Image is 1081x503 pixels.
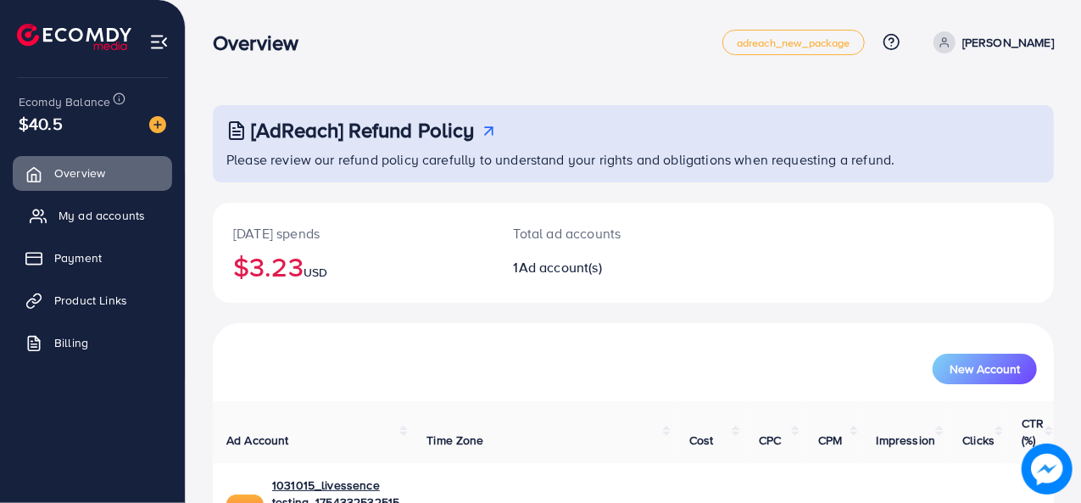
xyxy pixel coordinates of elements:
[233,250,473,282] h2: $3.23
[54,249,102,266] span: Payment
[304,264,327,281] span: USD
[514,223,683,243] p: Total ad accounts
[689,432,714,449] span: Cost
[17,24,131,50] img: logo
[149,116,166,133] img: image
[19,93,110,110] span: Ecomdy Balance
[13,326,172,360] a: Billing
[13,283,172,317] a: Product Links
[426,432,483,449] span: Time Zone
[149,32,169,52] img: menu
[877,432,936,449] span: Impression
[962,432,995,449] span: Clicks
[54,165,105,182] span: Overview
[818,432,842,449] span: CPM
[13,241,172,275] a: Payment
[722,30,865,55] a: adreach_new_package
[759,432,781,449] span: CPC
[226,432,289,449] span: Ad Account
[519,258,602,277] span: Ad account(s)
[226,149,1044,170] p: Please review our refund policy carefully to understand your rights and obligations when requesti...
[933,354,1037,384] button: New Account
[950,363,1020,375] span: New Account
[927,31,1054,53] a: [PERSON_NAME]
[59,207,145,224] span: My ad accounts
[962,32,1054,53] p: [PERSON_NAME]
[54,334,88,351] span: Billing
[251,118,475,143] h3: [AdReach] Refund Policy
[213,31,312,55] h3: Overview
[1022,415,1044,449] span: CTR (%)
[233,223,473,243] p: [DATE] spends
[13,198,172,232] a: My ad accounts
[1022,444,1073,495] img: image
[737,37,850,48] span: adreach_new_package
[19,111,63,136] span: $40.5
[514,260,683,276] h2: 1
[13,156,172,190] a: Overview
[54,292,127,309] span: Product Links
